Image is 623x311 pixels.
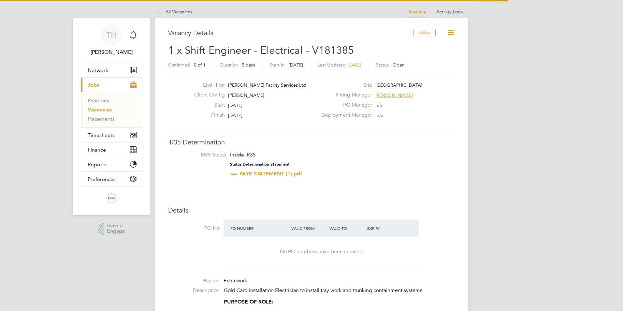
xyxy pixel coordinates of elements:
[224,277,247,284] span: Extra work
[375,92,413,98] span: [PERSON_NAME]
[81,78,142,92] button: Jobs
[290,222,328,234] div: Valid From
[98,223,125,235] a: Powered byEngage
[81,25,142,56] a: TH[PERSON_NAME]
[168,277,220,284] label: Reason
[393,62,405,68] span: Open
[328,222,366,234] div: Valid To
[88,176,116,182] span: Preferences
[81,193,142,203] a: Go to home page
[88,147,106,153] span: Finance
[73,18,150,215] nav: Main navigation
[228,82,306,88] span: [PERSON_NAME] Facility Services Ltd
[375,82,422,88] span: [GEOGRAPHIC_DATA]
[168,138,455,146] h3: IR35 Determination
[189,92,225,98] label: Client Config
[220,62,238,68] label: Duration
[168,225,220,232] label: PO No
[88,107,112,113] a: Vacancies
[228,112,242,118] span: [DATE]
[317,92,372,98] label: Hiring Manager
[408,9,426,15] a: Vacancy
[189,82,225,89] label: End Hirer
[168,62,190,68] label: Confirmed
[230,248,413,255] div: No PO numbers have been created.
[168,44,354,57] span: 1 x Shift Engineer - Electrical - V181385
[189,102,225,109] label: Start
[81,172,142,186] button: Preferences
[317,102,372,109] label: PO Manager
[81,48,142,56] span: Tommy Hunt
[106,193,117,203] img: trevettgroup-logo-retina.png
[106,31,117,39] span: TH
[377,112,383,118] span: n/a
[228,92,264,98] span: [PERSON_NAME]
[318,62,346,68] label: Last Updated
[242,62,255,68] span: 5 days
[194,62,206,68] span: 0 of 1
[224,299,273,305] strong: PURPOSE OF ROLE:
[230,152,256,158] span: Inside IR35
[88,67,108,73] span: Network
[228,102,242,108] span: [DATE]
[88,116,115,122] a: Placements
[436,9,463,15] a: Activity Logs
[376,62,389,68] label: Status
[175,152,226,158] label: IR35 Status
[229,222,290,234] div: PO Number
[107,229,125,234] span: Engage
[230,162,290,167] strong: Status Determination Statement
[81,92,142,127] div: Jobs
[88,82,99,88] span: Jobs
[317,112,372,119] label: Deployment Manager
[168,287,220,294] label: Description
[88,132,115,138] span: Timesheets
[88,97,109,104] a: Positions
[270,62,285,68] label: Start In
[88,161,107,168] span: Reports
[81,142,142,157] button: Finance
[239,170,302,177] a: PAYE STATEMENT (1).pdf
[168,29,413,37] h3: Vacancy Details
[375,102,382,108] span: n/a
[155,9,192,15] a: All Vacancies
[168,206,455,215] h3: Details
[81,128,142,142] button: Timesheets
[289,62,303,68] span: [DATE]
[189,112,225,119] label: Finish
[413,29,436,37] button: Follow
[348,62,361,68] span: [DATE]
[81,157,142,171] button: Reports
[317,82,372,89] label: Site
[366,222,404,234] div: Expiry
[224,287,455,294] p: Gold Card Installation Electrician to install tray work and trunking containment systems
[81,63,142,77] button: Network
[107,223,125,229] span: Powered by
